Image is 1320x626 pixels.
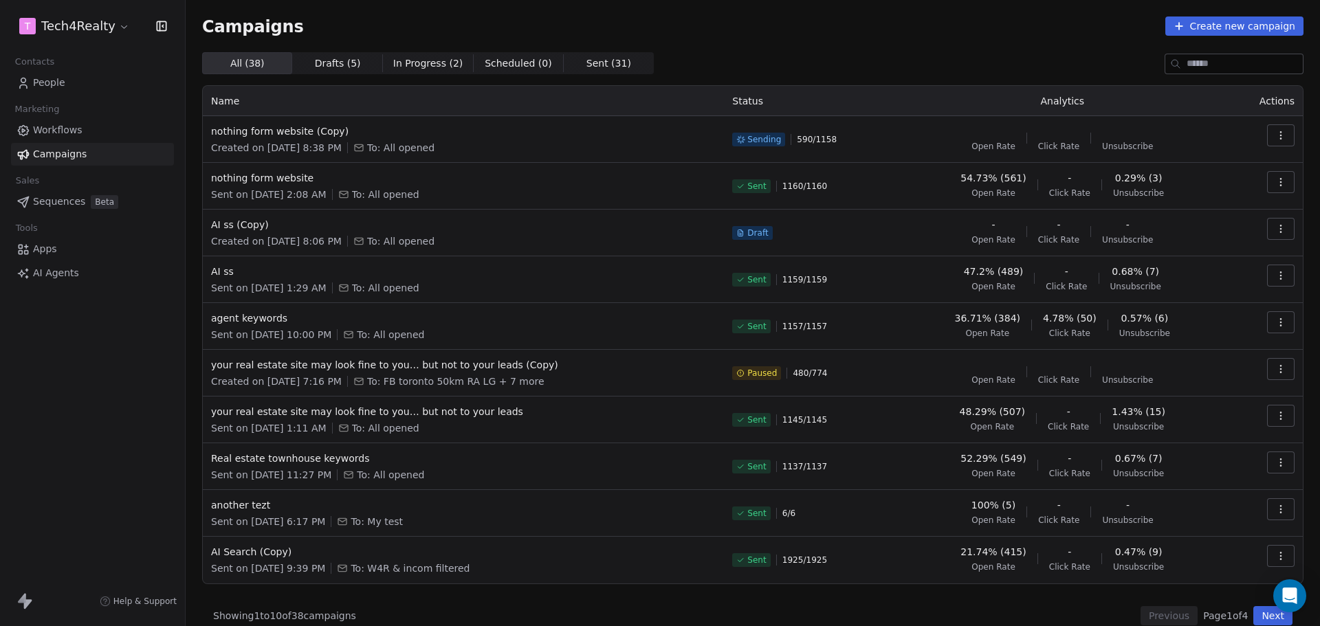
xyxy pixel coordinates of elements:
span: In Progress ( 2 ) [393,56,463,71]
span: - [1057,218,1060,232]
span: Drafts ( 5 ) [315,56,361,71]
span: Unsubscribe [1113,561,1164,572]
span: Apps [33,242,57,256]
span: To: All opened [357,468,424,482]
span: Click Rate [1038,141,1079,152]
span: 0.68% (7) [1112,265,1159,278]
span: To: All opened [352,281,419,295]
span: Sent on [DATE] 1:29 AM [211,281,327,295]
span: Tech4Realty [41,17,115,35]
span: 1157 / 1157 [782,321,827,332]
span: Real estate townhouse keywords [211,451,716,465]
span: Open Rate [971,281,1015,292]
span: Sent ( 31 ) [586,56,631,71]
span: To: All opened [367,141,434,155]
span: To: All opened [352,188,419,201]
span: 36.71% (384) [955,311,1020,325]
span: nothing form website (Copy) [211,124,716,138]
span: Sales [10,170,45,191]
span: Contacts [9,52,60,72]
span: Sent on [DATE] 9:39 PM [211,561,325,575]
span: To: All opened [352,421,419,435]
span: Sent on [DATE] 6:17 PM [211,515,325,528]
span: Unsubscribe [1102,515,1153,526]
span: T [25,19,31,33]
span: Showing 1 to 10 of 38 campaigns [213,609,356,623]
span: - [1068,171,1071,185]
span: Click Rate [1038,234,1079,245]
span: 4.78% (50) [1043,311,1097,325]
a: AI Agents [11,262,174,284]
span: To: All opened [367,234,434,248]
span: - [991,218,995,232]
span: Click Rate [1049,468,1090,479]
span: 21.74% (415) [960,545,1026,559]
span: Sent [747,461,766,472]
span: Unsubscribe [1119,328,1170,339]
span: AI Search (Copy) [211,545,716,559]
span: Campaigns [33,147,87,161]
span: Created on [DATE] 8:38 PM [211,141,342,155]
a: Workflows [11,119,174,142]
span: Sent on [DATE] 10:00 PM [211,328,331,342]
span: Created on [DATE] 8:06 PM [211,234,342,248]
span: Beta [91,195,118,209]
button: Previous [1141,606,1198,625]
span: Unsubscribe [1113,468,1164,479]
span: Unsubscribe [1113,421,1164,432]
span: Sent [747,508,766,519]
span: People [33,76,65,90]
span: Open Rate [971,515,1015,526]
span: Click Rate [1038,375,1079,385]
span: Click Rate [1049,188,1090,199]
span: Open Rate [971,561,1015,572]
span: Sent on [DATE] 11:27 PM [211,468,331,482]
span: 0.67% (7) [1115,451,1163,465]
span: Open Rate [971,375,1015,385]
span: 1925 / 1925 [782,555,827,566]
div: Open Intercom Messenger [1273,579,1306,612]
span: Sent on [DATE] 1:11 AM [211,421,327,435]
span: Click Rate [1046,281,1087,292]
span: Sent on [DATE] 2:08 AM [211,188,327,201]
span: your real estate site may look fine to you… but not to your leads [211,405,716,418]
span: - [1065,265,1068,278]
span: Open Rate [965,328,1009,339]
span: 0.29% (3) [1115,171,1163,185]
span: 1145 / 1145 [782,414,827,425]
span: 1160 / 1160 [782,181,827,192]
span: Sent [747,274,766,285]
span: Sent [747,181,766,192]
span: Campaigns [202,16,304,36]
span: Marketing [9,99,65,120]
span: another tezt [211,498,716,512]
span: To: All opened [357,328,424,342]
span: 48.29% (507) [960,405,1025,418]
span: Draft [747,227,768,238]
span: 590 / 1158 [797,134,837,145]
span: - [1067,405,1070,418]
span: - [1126,498,1130,512]
span: Click Rate [1049,561,1090,572]
span: Unsubscribe [1110,281,1161,292]
span: Help & Support [113,596,177,607]
span: 480 / 774 [793,368,827,379]
th: Status [724,86,896,116]
span: Page 1 of 4 [1203,609,1248,623]
span: Unsubscribe [1102,234,1153,245]
span: Sequences [33,194,85,209]
span: AI ss [211,265,716,278]
span: AI Agents [33,266,79,280]
span: 1.43% (15) [1112,405,1165,418]
span: 1137 / 1137 [782,461,827,472]
span: - [1126,218,1130,232]
span: To: My test [351,515,403,528]
span: your real estate site may look fine to you… but not to your leads (Copy) [211,358,716,372]
span: agent keywords [211,311,716,325]
span: Open Rate [971,141,1015,152]
span: 100% (5) [971,498,1015,512]
span: Click Rate [1038,515,1079,526]
a: Campaigns [11,143,174,166]
span: 0.57% (6) [1121,311,1168,325]
span: Sent [747,321,766,332]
